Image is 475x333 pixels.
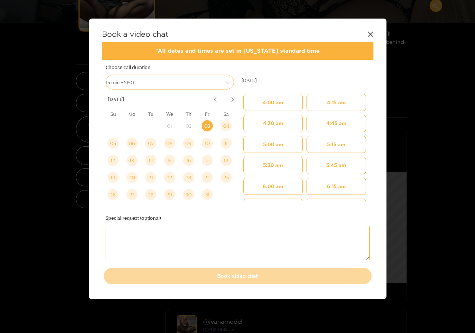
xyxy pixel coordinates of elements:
[102,30,169,38] strong: Book a video chat
[122,111,141,117] th: Mo
[183,155,194,166] div: 16
[122,134,141,151] td: 2025-10-06
[104,152,123,169] td: 2025-10-12
[106,77,234,87] span: 15 min - $150
[145,155,156,166] div: 14
[217,134,236,151] td: 2025-10-11
[183,189,194,200] div: 30
[306,178,366,195] button: 6:15 am
[160,169,179,186] td: 2025-10-22
[141,152,160,169] td: 2025-10-14
[164,189,175,200] div: 29
[306,157,366,174] button: 5:45 am
[183,172,194,183] div: 23
[217,169,236,186] td: 2025-10-25
[160,111,179,117] th: We
[198,152,217,169] td: 2025-10-17
[160,134,179,151] td: 2025-10-08
[202,120,213,131] div: 03
[104,134,123,151] td: 2025-10-05
[179,186,198,203] td: 2025-10-30
[217,117,236,134] td: 2025-10-04
[217,111,236,117] th: Sa
[183,138,194,149] div: 09
[107,138,119,149] div: 05
[104,169,123,186] td: 2025-10-19
[107,189,119,200] div: 26
[198,134,217,151] td: 2025-10-10
[243,94,303,111] button: 4:00 am
[107,96,124,103] div: [DATE]
[156,48,320,54] span: *All dates and times are set in [US_STATE] standard time
[126,172,138,183] div: 20
[198,111,217,117] th: Fr
[122,152,141,169] td: 2025-10-13
[243,157,303,174] button: 5:30 am
[126,138,138,149] div: 06
[306,115,366,132] button: 4:45 am
[306,94,366,111] button: 4:15 am
[122,186,141,203] td: 2025-10-27
[141,134,160,151] td: 2025-10-07
[243,178,303,195] button: 6:00 am
[306,136,366,153] button: 5:15 am
[141,111,160,117] th: Tu
[145,172,156,183] div: 21
[145,138,156,149] div: 07
[198,117,217,134] td: 2025-10-03
[202,138,213,149] div: 10
[221,120,232,131] div: 04
[198,169,217,186] td: 2025-10-24
[104,268,372,284] button: Book video chat
[107,155,119,166] div: 12
[145,189,156,200] div: 28
[241,76,372,84] div: [DATE]
[104,111,123,117] th: Su
[164,155,175,166] div: 15
[106,63,151,71] label: Choose call duration
[243,199,303,216] button: 6:30 am
[243,136,303,153] button: 5:00 am
[107,172,119,183] div: 19
[243,115,303,132] button: 4:30 am
[217,152,236,169] td: 2025-10-18
[160,152,179,169] td: 2025-10-15
[126,189,138,200] div: 27
[160,186,179,203] td: 2025-10-29
[179,111,198,117] th: Th
[122,169,141,186] td: 2025-10-20
[179,152,198,169] td: 2025-10-16
[202,172,213,183] div: 24
[126,155,138,166] div: 13
[179,169,198,186] td: 2025-10-23
[141,186,160,203] td: 2025-10-28
[179,134,198,151] td: 2025-10-09
[306,199,366,216] button: 6:45 am
[164,138,175,149] div: 08
[164,172,175,183] div: 22
[104,186,123,203] td: 2025-10-26
[141,169,160,186] td: 2025-10-21
[198,186,217,203] td: 2025-10-31
[202,189,213,200] div: 31
[106,214,161,222] label: Special request (optional)
[221,172,232,183] div: 25
[202,155,213,166] div: 17
[221,138,232,149] div: 11
[221,155,232,166] div: 18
